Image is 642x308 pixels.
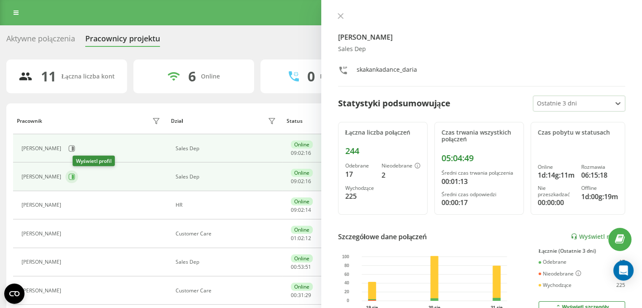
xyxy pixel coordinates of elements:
span: 02 [298,178,304,185]
div: Odebrane [345,163,375,169]
div: Sales Dep [176,259,278,265]
h4: [PERSON_NAME] [338,32,626,42]
div: Online [538,164,574,170]
div: Customer Care [176,288,278,294]
span: 14 [305,206,311,213]
div: Średni czas odpowiedzi [442,192,517,197]
text: 20 [344,289,349,294]
div: 225 [616,282,625,288]
div: [PERSON_NAME] [22,202,63,208]
div: 1d:14g:11m [538,170,574,180]
div: Aktywne połączenia [6,34,75,47]
div: : : [291,292,311,298]
div: 06:15:18 [581,170,618,180]
a: Wyświetl raport [571,233,625,240]
div: Online [291,197,313,205]
text: 60 [344,272,349,276]
div: Sales Dep [338,46,626,53]
div: Nieodebrane [539,270,581,277]
div: Wychodzące [345,185,375,191]
span: 51 [305,263,311,270]
div: Dział [171,118,183,124]
div: Online [291,140,313,149]
span: 12 [305,235,311,242]
div: Łącznie (Ostatnie 3 dni) [539,248,625,254]
div: Online [291,226,313,234]
div: : : [291,178,311,184]
div: Online [291,169,313,177]
span: 31 [298,292,304,299]
div: Open Intercom Messenger [613,260,634,281]
div: HR [176,202,278,208]
div: Pracownicy projektu [85,34,160,47]
div: 00:01:13 [442,176,517,186]
button: Open CMP widget [4,284,24,304]
div: 11 [41,68,56,84]
div: [PERSON_NAME] [22,146,63,151]
div: [PERSON_NAME] [22,174,63,180]
div: Status [287,118,303,124]
div: Online [201,73,220,80]
div: Sales Dep [176,174,278,180]
div: Statystyki podsumowujące [338,97,450,110]
div: Łączna liczba połączeń [345,129,420,136]
span: 29 [305,292,311,299]
div: 225 [345,191,375,201]
div: [PERSON_NAME] [22,288,63,294]
div: Online [291,254,313,262]
div: 0 [307,68,315,84]
div: Nie przeszkadzać [538,185,574,197]
div: : : [291,235,311,241]
div: 00:00:00 [538,197,574,208]
span: 02 [298,235,304,242]
span: 00 [291,292,297,299]
div: [PERSON_NAME] [22,231,63,237]
div: Średni czas trwania połączenia [442,170,517,176]
div: Offline [581,185,618,191]
span: 02 [298,206,304,213]
div: : : [291,207,311,213]
div: 17 [345,169,375,179]
div: Szczegółowe dane połączeń [338,232,427,242]
div: : : [291,264,311,270]
span: 09 [291,178,297,185]
div: Wyświetl profil [73,156,115,166]
text: 80 [344,263,349,267]
div: Online [291,283,313,291]
div: Odebrane [539,259,566,265]
div: Sales Dep [176,146,278,151]
div: 1d:00g:19m [581,192,618,202]
div: 00:00:17 [442,197,517,208]
span: 00 [291,263,297,270]
div: : : [291,150,311,156]
div: Wychodzące [539,282,572,288]
div: skakankadance_daria [357,65,417,78]
span: 09 [291,149,297,157]
div: 17 [619,259,625,265]
text: 0 [347,298,349,303]
text: 100 [342,254,349,259]
div: Rozmawia [581,164,618,170]
div: Customer Care [176,231,278,237]
span: 53 [298,263,304,270]
span: 16 [305,149,311,157]
text: 40 [344,281,349,285]
div: Pracownik [17,118,42,124]
div: 2 [382,170,420,180]
div: [PERSON_NAME] [22,259,63,265]
div: 05:04:49 [442,153,517,163]
span: 16 [305,178,311,185]
span: 09 [291,206,297,213]
span: 02 [298,149,304,157]
div: Łączna liczba kont [61,73,114,80]
div: Czas pobytu w statusach [538,129,618,136]
div: 244 [345,146,420,156]
div: 6 [188,68,196,84]
span: 01 [291,235,297,242]
div: Rozmawiają [320,73,354,80]
div: Nieodebrane [382,163,420,170]
div: Czas trwania wszystkich połączeń [442,129,517,143]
